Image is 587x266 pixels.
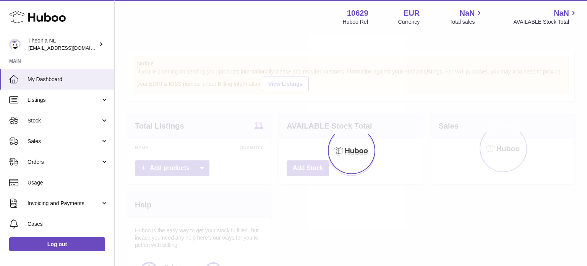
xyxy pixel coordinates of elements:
span: Invoicing and Payments [28,200,101,207]
span: My Dashboard [28,76,109,83]
a: Log out [9,237,105,251]
span: Listings [28,96,101,104]
img: info@wholesomegoods.eu [9,39,21,50]
span: Stock [28,117,101,124]
a: NaN AVAILABLE Stock Total [513,8,578,26]
strong: EUR [404,8,420,18]
span: Total sales [449,18,483,26]
span: [EMAIL_ADDRESS][DOMAIN_NAME] [28,45,112,51]
span: Sales [28,138,101,145]
span: Cases [28,220,109,228]
span: AVAILABLE Stock Total [513,18,578,26]
strong: 10629 [347,8,368,18]
div: Theonia NL [28,37,97,52]
span: NaN [459,8,475,18]
div: Currency [398,18,420,26]
div: Huboo Ref [343,18,368,26]
span: NaN [554,8,569,18]
span: Orders [28,158,101,166]
span: Usage [28,179,109,186]
a: NaN Total sales [449,8,483,26]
